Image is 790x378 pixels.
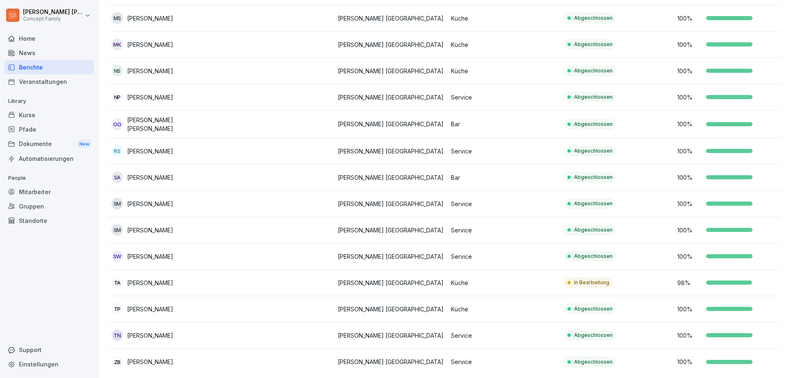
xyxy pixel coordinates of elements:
p: 100 % [677,147,702,155]
p: [PERSON_NAME] [127,252,173,261]
p: Abgeschlossen [574,41,613,48]
p: 100 % [677,226,702,234]
a: Standorte [4,213,94,228]
p: Service [451,252,558,261]
p: 100 % [677,357,702,366]
p: 100 % [677,252,702,261]
div: News [4,46,94,60]
p: [PERSON_NAME] [127,278,173,287]
div: TP [112,303,123,315]
p: [PERSON_NAME] [GEOGRAPHIC_DATA] [338,252,444,261]
p: Abgeschlossen [574,253,613,260]
p: [PERSON_NAME] [GEOGRAPHIC_DATA] [338,120,444,128]
div: TN [112,329,123,341]
p: [PERSON_NAME] [GEOGRAPHIC_DATA] [338,199,444,208]
p: Abgeschlossen [574,121,613,128]
p: Service [451,226,558,234]
p: 100 % [677,173,702,182]
p: [PERSON_NAME] [127,305,173,313]
p: 98 % [677,278,702,287]
p: Service [451,199,558,208]
p: Abgeschlossen [574,147,613,155]
a: Automatisierungen [4,151,94,166]
p: [PERSON_NAME] [GEOGRAPHIC_DATA] [338,14,444,23]
p: Bar [451,173,558,182]
div: MK [112,39,123,50]
p: Abgeschlossen [574,174,613,181]
div: RS [112,145,123,157]
p: 100 % [677,199,702,208]
a: Veranstaltungen [4,74,94,89]
p: [PERSON_NAME] [GEOGRAPHIC_DATA] [338,93,444,102]
a: Pfade [4,122,94,137]
p: [PERSON_NAME] [127,40,173,49]
p: [PERSON_NAME] [GEOGRAPHIC_DATA] [338,278,444,287]
div: OO [112,118,123,130]
div: NP [112,91,123,103]
p: 100 % [677,305,702,313]
div: SA [112,172,123,183]
p: [PERSON_NAME] [GEOGRAPHIC_DATA] [338,40,444,49]
div: SM [112,224,123,236]
p: Abgeschlossen [574,332,613,339]
a: Einstellungen [4,357,94,371]
p: Abgeschlossen [574,305,613,313]
a: Kurse [4,108,94,122]
p: Service [451,147,558,155]
p: Abgeschlossen [574,14,613,22]
p: Abgeschlossen [574,226,613,234]
div: Dokumente [4,137,94,152]
p: Service [451,331,558,340]
p: [PERSON_NAME] [GEOGRAPHIC_DATA] [338,226,444,234]
p: Service [451,357,558,366]
p: [PERSON_NAME] [127,14,173,23]
p: Abgeschlossen [574,93,613,101]
p: Concept Family [23,16,83,22]
div: New [77,139,91,149]
p: [PERSON_NAME] [GEOGRAPHIC_DATA] [338,147,444,155]
p: [PERSON_NAME] [127,147,173,155]
p: Küche [451,67,558,75]
div: SM [112,198,123,209]
p: Küche [451,40,558,49]
p: Küche [451,305,558,313]
p: Service [451,93,558,102]
p: [PERSON_NAME] [127,357,173,366]
div: TA [112,277,123,288]
p: [PERSON_NAME] [127,93,173,102]
a: Home [4,31,94,46]
p: 100 % [677,40,702,49]
p: Küche [451,278,558,287]
a: Mitarbeiter [4,185,94,199]
p: [PERSON_NAME] [PERSON_NAME] [127,116,218,133]
div: ZB [112,356,123,368]
p: Abgeschlossen [574,67,613,74]
p: Küche [451,14,558,23]
p: [PERSON_NAME] [PERSON_NAME] [23,9,83,16]
p: In Bearbeitung [574,279,609,286]
div: MS [112,12,123,24]
div: Support [4,343,94,357]
p: [PERSON_NAME] [127,226,173,234]
a: DokumenteNew [4,137,94,152]
p: Abgeschlossen [574,358,613,366]
p: [PERSON_NAME] [GEOGRAPHIC_DATA] [338,305,444,313]
p: [PERSON_NAME] [GEOGRAPHIC_DATA] [338,357,444,366]
p: [PERSON_NAME] [127,331,173,340]
a: Berichte [4,60,94,74]
p: [PERSON_NAME] [127,199,173,208]
a: Gruppen [4,199,94,213]
p: [PERSON_NAME] [GEOGRAPHIC_DATA] [338,67,444,75]
p: Library [4,95,94,108]
p: [PERSON_NAME] [GEOGRAPHIC_DATA] [338,331,444,340]
p: 100 % [677,331,702,340]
